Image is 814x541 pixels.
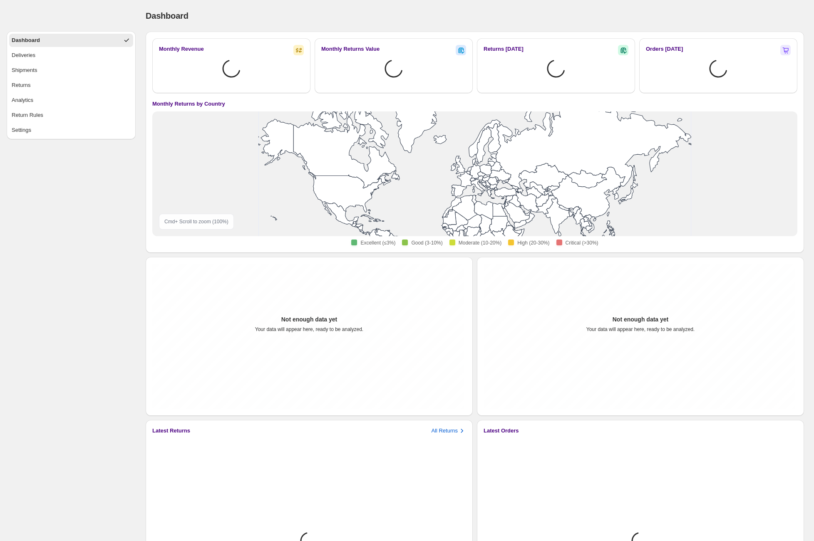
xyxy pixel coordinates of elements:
h2: Returns [DATE] [484,45,524,53]
div: Analytics [12,96,33,104]
div: Settings [12,126,31,134]
div: Deliveries [12,51,35,59]
span: Dashboard [146,11,189,20]
span: Critical (>30%) [566,240,598,246]
h3: Latest Returns [152,427,190,435]
h3: All Returns [431,427,458,435]
h2: Monthly Revenue [159,45,204,53]
div: Returns [12,81,31,89]
h4: Monthly Returns by Country [152,100,225,108]
div: Dashboard [12,36,40,44]
div: Cmd + Scroll to zoom ( 100 %) [159,214,234,230]
button: All Returns [431,427,466,435]
button: Return Rules [9,109,133,122]
div: Return Rules [12,111,43,119]
span: Good (3-10%) [411,240,442,246]
button: Analytics [9,94,133,107]
button: Returns [9,79,133,92]
button: Shipments [9,64,133,77]
div: Shipments [12,66,37,74]
h2: Orders [DATE] [646,45,683,53]
span: High (20-30%) [517,240,549,246]
button: Settings [9,124,133,137]
h3: Latest Orders [484,427,519,435]
button: Dashboard [9,34,133,47]
span: Moderate (10-20%) [459,240,501,246]
span: Excellent (≤3%) [360,240,395,246]
h2: Monthly Returns Value [321,45,380,53]
button: Deliveries [9,49,133,62]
